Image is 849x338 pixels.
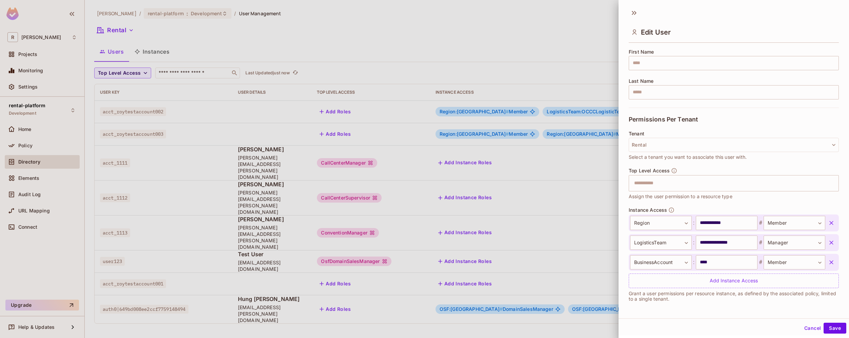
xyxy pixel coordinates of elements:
[757,219,764,227] span: #
[629,153,747,161] span: Select a tenant you want to associate this user with.
[629,193,732,200] span: Assign the user permission to a resource type
[630,255,692,269] div: BusinessAccount
[757,258,764,266] span: #
[629,168,670,173] span: Top Level Access
[629,274,839,288] div: Add Instance Access
[629,207,667,213] span: Instance Access
[629,116,698,123] span: Permissions Per Tenant
[629,291,839,302] p: Grant a user permissions per resource instance, as defined by the associated policy, limited to a...
[824,323,846,334] button: Save
[630,216,692,230] div: Region
[692,239,696,247] span: :
[692,219,696,227] span: :
[641,28,671,36] span: Edit User
[629,138,839,152] button: Rental
[629,78,653,84] span: Last Name
[629,131,644,136] span: Tenant
[630,236,692,250] div: LogisticsTeam
[757,239,764,247] span: #
[764,236,825,250] div: Manager
[764,255,825,269] div: Member
[629,49,654,55] span: First Name
[692,258,696,266] span: :
[835,182,836,184] button: Open
[802,323,824,334] button: Cancel
[764,216,825,230] div: Member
